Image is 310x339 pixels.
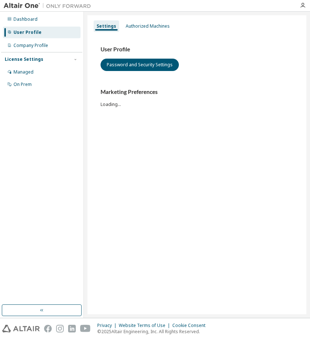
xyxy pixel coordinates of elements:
[119,323,172,328] div: Website Terms of Use
[172,323,210,328] div: Cookie Consent
[97,328,210,335] p: © 2025 Altair Engineering, Inc. All Rights Reserved.
[101,88,293,96] h3: Marketing Preferences
[101,88,293,107] div: Loading...
[101,46,293,53] h3: User Profile
[97,323,119,328] div: Privacy
[4,2,95,9] img: Altair One
[13,82,32,87] div: On Prem
[44,325,52,332] img: facebook.svg
[13,16,38,22] div: Dashboard
[13,29,42,35] div: User Profile
[56,325,64,332] img: instagram.svg
[5,56,43,62] div: License Settings
[97,23,116,29] div: Settings
[2,325,40,332] img: altair_logo.svg
[126,23,170,29] div: Authorized Machines
[80,325,91,332] img: youtube.svg
[68,325,76,332] img: linkedin.svg
[13,43,48,48] div: Company Profile
[101,59,179,71] button: Password and Security Settings
[13,69,34,75] div: Managed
